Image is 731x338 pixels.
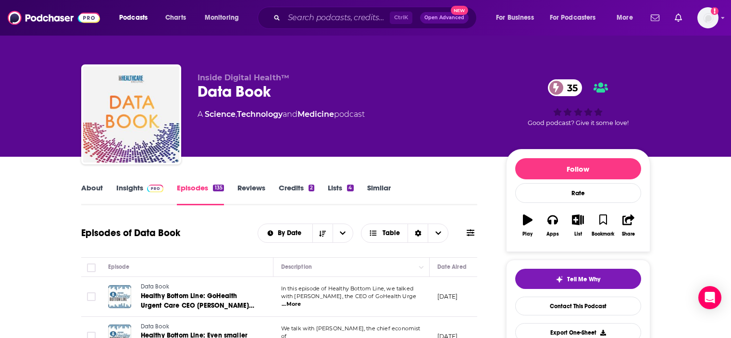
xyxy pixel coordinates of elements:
span: Good podcast? Give it some love! [528,119,629,126]
span: Podcasts [119,11,148,25]
button: Apps [540,208,565,243]
button: Sort Direction [312,224,333,242]
div: Sort Direction [408,224,428,242]
a: 35 [548,79,582,96]
div: Apps [546,231,559,237]
span: Inside Digital Health™ [198,73,289,82]
span: Monitoring [205,11,239,25]
button: List [565,208,590,243]
p: [DATE] [437,292,458,300]
span: Ctrl K [390,12,412,24]
span: and [283,110,297,119]
button: open menu [489,10,546,25]
img: Data Book [83,66,179,163]
span: Data Book [141,283,170,290]
div: Bookmark [592,231,614,237]
a: Contact This Podcast [515,297,641,315]
span: Tell Me Why [567,275,600,283]
div: A podcast [198,109,365,120]
span: Charts [165,11,186,25]
input: Search podcasts, credits, & more... [284,10,390,25]
div: Share [622,231,635,237]
div: Episode [108,261,130,273]
button: open menu [112,10,160,25]
button: Open AdvancedNew [420,12,469,24]
img: Podchaser - Follow, Share and Rate Podcasts [8,9,100,27]
div: Description [281,261,312,273]
a: Data Book [141,283,256,291]
a: Show notifications dropdown [647,10,663,26]
span: with [PERSON_NAME], the CEO of GoHealth Urge [281,293,417,300]
span: Table [383,230,400,237]
a: Medicine [297,110,334,119]
h2: Choose List sort [258,224,353,243]
div: 2 [309,185,314,191]
div: Rate [515,183,641,203]
div: 4 [347,185,353,191]
button: Column Actions [416,262,427,273]
button: open menu [544,10,610,25]
button: Play [515,208,540,243]
img: Podchaser Pro [147,185,164,192]
div: List [574,231,582,237]
span: , [235,110,237,119]
a: About [81,183,103,205]
a: Credits2 [279,183,314,205]
a: Healthy Bottom Line: GoHealth Urgent Care CEO [PERSON_NAME] eyes more growth [141,291,256,311]
span: ...More [282,300,301,308]
span: In this episode of Healthy Bottom Line, we talked [281,285,413,292]
span: For Business [496,11,534,25]
a: Lists4 [328,183,353,205]
span: More [617,11,633,25]
span: 35 [558,79,582,96]
div: Date Aired [437,261,467,273]
span: Healthy Bottom Line: GoHealth Urgent Care CEO [PERSON_NAME] eyes more growth [141,292,255,319]
button: open menu [258,230,312,237]
div: Open Intercom Messenger [698,286,721,309]
span: By Date [278,230,305,237]
button: open menu [198,10,251,25]
button: tell me why sparkleTell Me Why [515,269,641,289]
svg: Add a profile image [711,7,719,15]
button: Choose View [361,224,449,243]
button: Follow [515,158,641,179]
span: Open Advanced [424,15,464,20]
div: 35Good podcast? Give it some love! [506,73,650,133]
a: Episodes135 [177,183,223,205]
a: Science [205,110,235,119]
div: 135 [213,185,223,191]
span: Toggle select row [87,292,96,301]
img: User Profile [697,7,719,28]
button: open menu [610,10,645,25]
button: Share [616,208,641,243]
span: New [451,6,468,15]
span: For Podcasters [550,11,596,25]
a: Reviews [237,183,265,205]
button: Bookmark [591,208,616,243]
h1: Episodes of Data Book [81,227,180,239]
a: Similar [367,183,391,205]
a: Charts [159,10,192,25]
span: Data Book [141,323,170,330]
span: Logged in as mtraynor [697,7,719,28]
button: Show profile menu [697,7,719,28]
a: Technology [237,110,283,119]
a: Show notifications dropdown [671,10,686,26]
button: open menu [333,224,353,242]
a: InsightsPodchaser Pro [116,183,164,205]
a: Data Book [141,323,256,331]
div: Search podcasts, credits, & more... [267,7,486,29]
div: Play [522,231,533,237]
img: tell me why sparkle [556,275,563,283]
